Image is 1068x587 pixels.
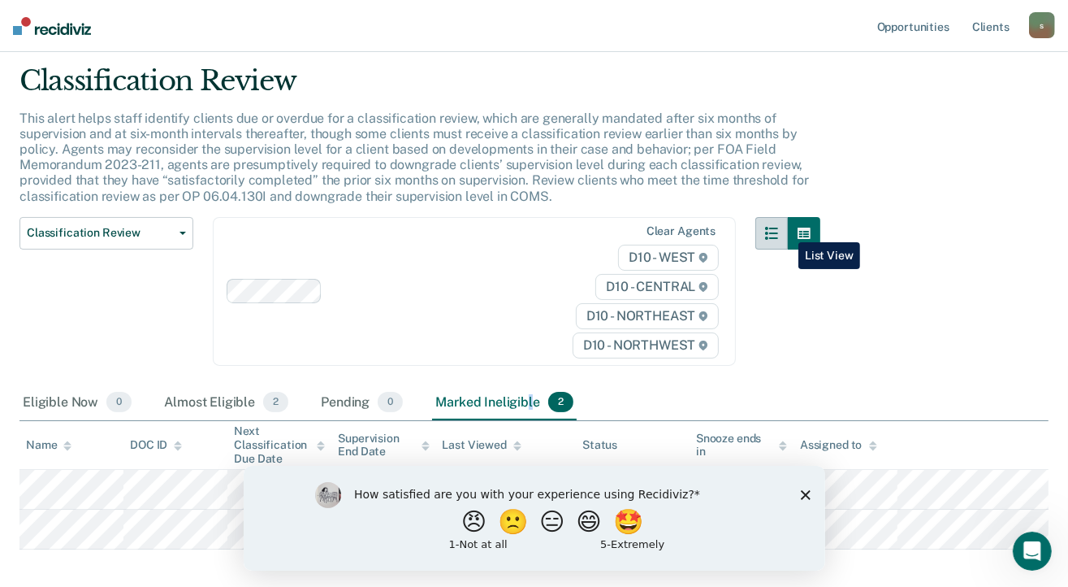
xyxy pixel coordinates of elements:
span: 2 [263,392,288,413]
div: Next Classification Due Date [234,424,325,465]
div: Status [582,438,617,452]
div: Snooze ends in [696,432,787,459]
div: Pending0 [318,385,406,421]
div: Clear agents [646,224,716,238]
div: Assigned to [800,438,876,452]
img: Recidiviz [13,17,91,35]
div: Classification Review [19,64,820,111]
button: s [1029,12,1055,38]
iframe: Survey by Kim from Recidiviz [244,466,825,571]
button: Classification Review [19,217,193,250]
p: This alert helps staff identify clients due or overdue for a classification review, which are gen... [19,111,809,204]
span: 2 [548,392,573,413]
span: D10 - NORTHWEST [573,333,719,359]
span: D10 - WEST [618,245,719,271]
span: 0 [378,392,403,413]
div: Supervision End Date [338,432,429,459]
span: Classification Review [27,226,173,240]
span: D10 - NORTHEAST [576,303,719,329]
div: DOC ID [130,438,182,452]
iframe: Intercom live chat [1013,532,1052,571]
div: Marked Ineligible2 [432,385,577,421]
span: D10 - CENTRAL [595,274,719,300]
div: Almost Eligible2 [161,385,292,421]
span: 0 [106,392,132,413]
div: Name [26,438,71,452]
div: Eligible Now0 [19,385,135,421]
div: Last Viewed [443,438,521,452]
